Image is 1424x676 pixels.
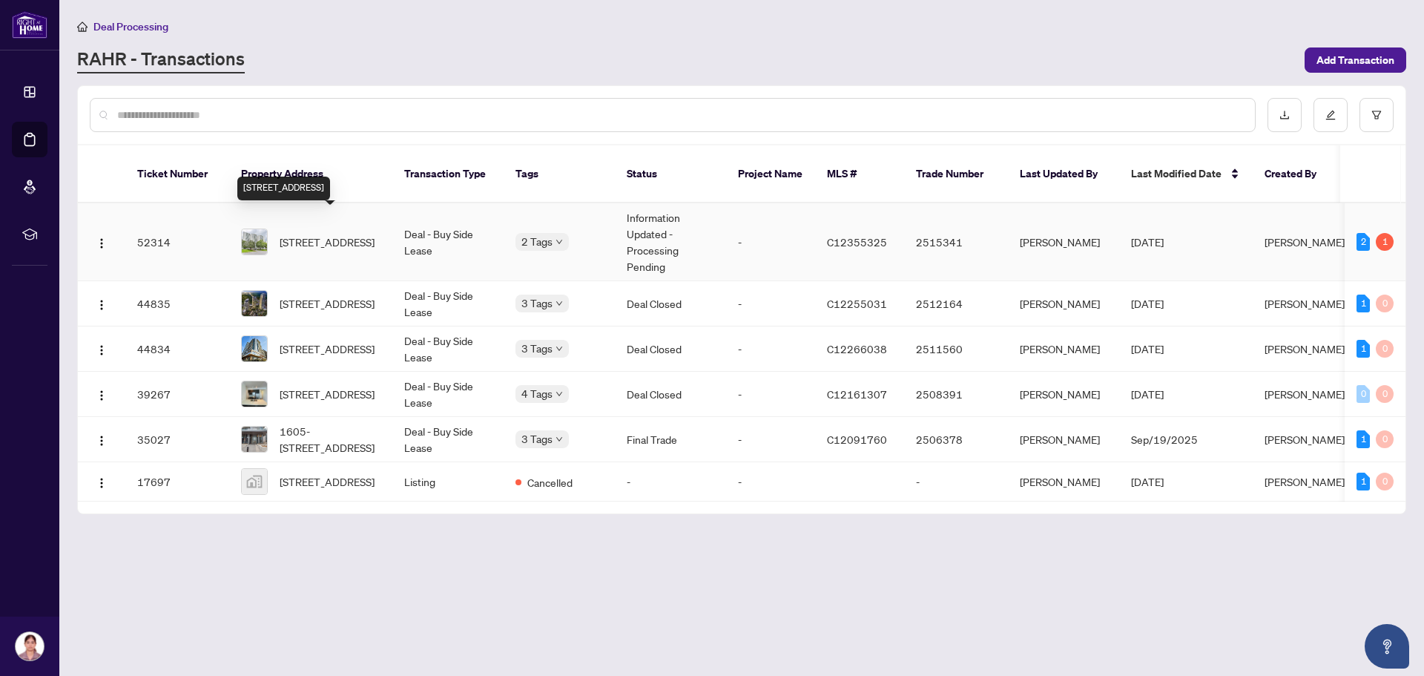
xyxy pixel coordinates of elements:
td: 17697 [125,462,229,502]
span: C12091760 [827,433,887,446]
td: Deal Closed [615,281,726,326]
th: Status [615,145,726,203]
span: [DATE] [1131,387,1164,401]
span: 2 Tags [521,233,553,250]
img: Logo [96,435,108,447]
div: 0 [1376,295,1394,312]
span: [PERSON_NAME] [1265,475,1345,488]
button: Logo [90,470,113,493]
img: Logo [96,477,108,489]
span: down [556,238,563,246]
span: down [556,345,563,352]
span: 3 Tags [521,295,553,312]
td: 2511560 [904,326,1008,372]
th: Trade Number [904,145,1008,203]
th: MLS # [815,145,904,203]
span: [DATE] [1131,342,1164,355]
td: [PERSON_NAME] [1008,203,1119,281]
button: Logo [90,427,113,451]
td: Deal - Buy Side Lease [392,281,504,326]
button: Add Transaction [1305,47,1406,73]
div: 2 [1357,233,1370,251]
div: 1 [1357,430,1370,448]
td: Deal - Buy Side Lease [392,203,504,281]
img: Logo [96,299,108,311]
button: Open asap [1365,624,1409,669]
img: Profile Icon [16,632,44,660]
span: [PERSON_NAME] [1265,297,1345,310]
span: download [1279,110,1290,120]
span: down [556,300,563,307]
span: down [556,390,563,398]
div: 0 [1376,385,1394,403]
th: Property Address [229,145,392,203]
span: C12161307 [827,387,887,401]
td: Deal Closed [615,372,726,417]
span: [PERSON_NAME] [1265,342,1345,355]
td: 44834 [125,326,229,372]
div: 0 [1376,430,1394,448]
td: Deal - Buy Side Lease [392,326,504,372]
span: [PERSON_NAME] [1265,387,1345,401]
a: RAHR - Transactions [77,47,245,73]
td: [PERSON_NAME] [1008,326,1119,372]
img: thumbnail-img [242,427,267,452]
th: Project Name [726,145,815,203]
td: 52314 [125,203,229,281]
span: filter [1371,110,1382,120]
button: Logo [90,230,113,254]
span: Deal Processing [93,20,168,33]
td: Deal - Buy Side Lease [392,372,504,417]
td: - [904,462,1008,502]
img: Logo [96,390,108,401]
td: 2512164 [904,281,1008,326]
td: - [726,203,815,281]
td: [PERSON_NAME] [1008,372,1119,417]
th: Created By [1253,145,1342,203]
td: - [726,417,815,462]
span: [DATE] [1131,235,1164,249]
span: [STREET_ADDRESS] [280,295,375,312]
span: 4 Tags [521,385,553,402]
div: 1 [1357,295,1370,312]
th: Last Updated By [1008,145,1119,203]
td: - [726,281,815,326]
span: Add Transaction [1316,48,1394,72]
button: filter [1359,98,1394,132]
th: Transaction Type [392,145,504,203]
img: Logo [96,344,108,356]
td: - [615,462,726,502]
button: edit [1313,98,1348,132]
td: 44835 [125,281,229,326]
td: [PERSON_NAME] [1008,417,1119,462]
th: Ticket Number [125,145,229,203]
span: Cancelled [527,474,573,490]
th: Last Modified Date [1119,145,1253,203]
td: Deal Closed [615,326,726,372]
img: thumbnail-img [242,336,267,361]
span: 3 Tags [521,340,553,357]
span: [STREET_ADDRESS] [280,386,375,402]
div: 0 [1376,340,1394,358]
td: 39267 [125,372,229,417]
td: - [726,372,815,417]
img: thumbnail-img [242,229,267,255]
th: Tags [504,145,615,203]
span: C12355325 [827,235,887,249]
span: Sep/19/2025 [1131,433,1198,446]
span: 1605-[STREET_ADDRESS] [280,423,380,456]
button: Logo [90,382,113,406]
span: [DATE] [1131,475,1164,488]
div: 1 [1376,233,1394,251]
div: 0 [1357,385,1370,403]
td: 2508391 [904,372,1008,417]
span: [STREET_ADDRESS] [280,473,375,490]
div: 1 [1357,340,1370,358]
button: Logo [90,292,113,315]
span: [STREET_ADDRESS] [280,341,375,357]
span: 3 Tags [521,430,553,447]
td: - [726,326,815,372]
td: [PERSON_NAME] [1008,462,1119,502]
td: Listing [392,462,504,502]
td: Final Trade [615,417,726,462]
